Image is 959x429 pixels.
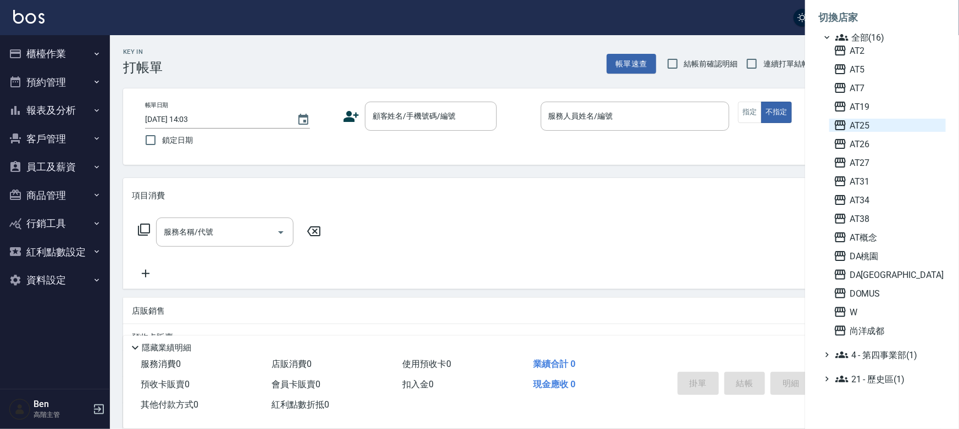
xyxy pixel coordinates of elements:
span: AT31 [834,175,941,188]
span: AT25 [834,119,941,132]
span: DA[GEOGRAPHIC_DATA] [834,268,941,281]
span: AT2 [834,44,941,57]
span: DOMUS [834,287,941,300]
li: 切換店家 [818,4,946,31]
span: 4 - 第四事業部(1) [835,348,941,361]
span: 21 - 歷史區(1) [835,372,941,386]
span: AT38 [834,212,941,225]
span: AT19 [834,100,941,113]
span: AT5 [834,63,941,76]
span: AT7 [834,81,941,94]
span: AT34 [834,193,941,207]
span: DA桃園 [834,249,941,263]
span: W [834,305,941,319]
span: 全部(16) [835,31,941,44]
span: AT概念 [834,231,941,244]
span: 尚洋成都 [834,324,941,337]
span: AT26 [834,137,941,151]
span: AT27 [834,156,941,169]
